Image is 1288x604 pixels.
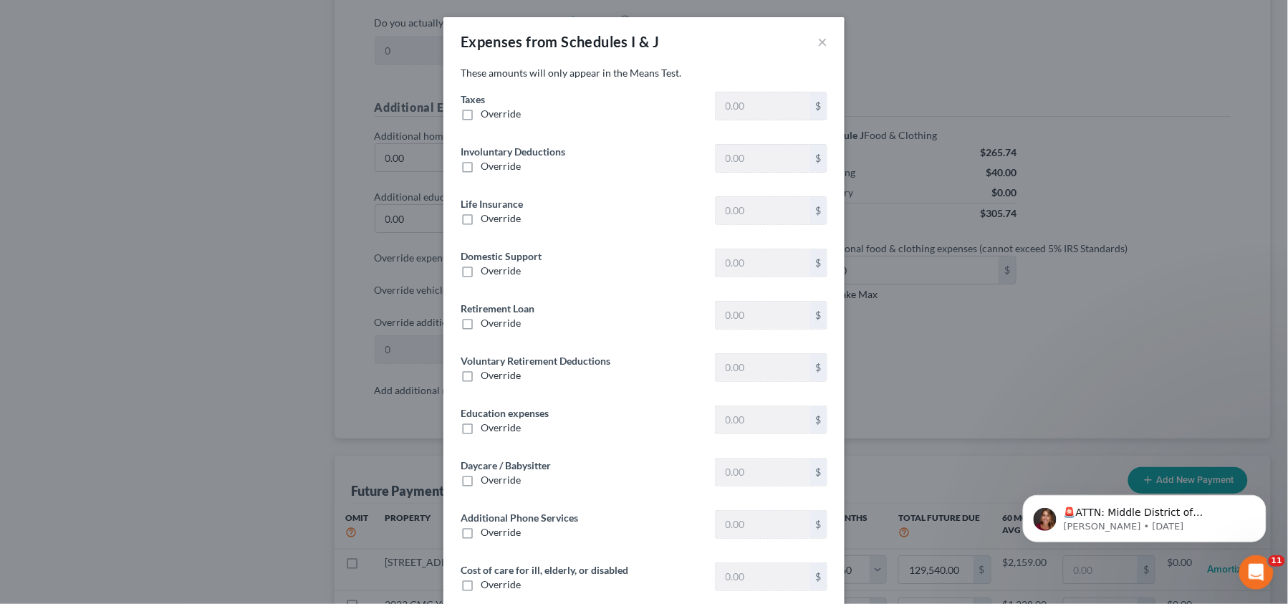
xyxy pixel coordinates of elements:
span: Override [481,264,521,277]
div: $ [809,302,827,329]
div: $ [809,459,827,486]
input: 0.00 [716,92,809,120]
div: $ [809,92,827,120]
input: 0.00 [716,511,809,538]
p: These amounts will only appear in the Means Test. [461,66,827,80]
span: Override [481,526,521,538]
span: 11 [1269,555,1285,567]
div: $ [809,511,827,538]
input: 0.00 [716,249,809,277]
label: Voluntary Retirement Deductions [461,353,610,368]
label: Life Insurance [461,196,523,211]
div: $ [809,197,827,224]
div: $ [809,406,827,433]
label: Taxes [461,92,485,107]
label: Domestic Support [461,249,542,264]
input: 0.00 [716,354,809,381]
span: Override [481,317,521,329]
iframe: Intercom live chat [1239,555,1274,590]
div: Expenses from Schedules I & J [461,32,660,52]
div: $ [809,563,827,590]
input: 0.00 [716,302,809,329]
span: Override [481,421,521,433]
span: Override [481,107,521,120]
span: Override [481,578,521,590]
span: Override [481,474,521,486]
label: Daycare / Babysitter [461,458,551,473]
iframe: Intercom notifications message [1001,465,1288,565]
span: Override [481,212,521,224]
input: 0.00 [716,459,809,486]
label: Education expenses [461,406,549,421]
input: 0.00 [716,406,809,433]
input: 0.00 [716,145,809,172]
label: Additional Phone Services [461,510,578,525]
label: Retirement Loan [461,301,534,316]
div: $ [809,249,827,277]
span: Override [481,160,521,172]
div: $ [809,354,827,381]
button: × [817,33,827,50]
input: 0.00 [716,197,809,224]
input: 0.00 [716,563,809,590]
div: $ [809,145,827,172]
label: Involuntary Deductions [461,144,565,159]
span: Override [481,369,521,381]
label: Cost of care for ill, elderly, or disabled [461,562,628,577]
